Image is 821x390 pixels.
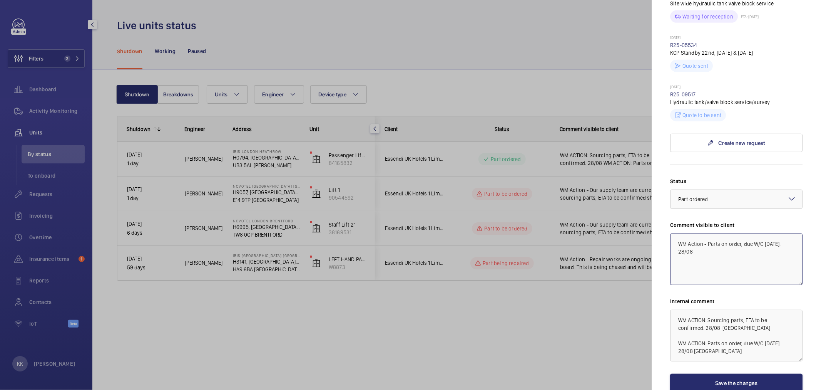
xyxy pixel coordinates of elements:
[670,134,803,152] a: Create new request
[670,177,803,185] label: Status
[682,111,721,119] p: Quote to be sent
[670,35,803,41] p: [DATE]
[670,91,696,97] a: R25-09517
[678,196,708,202] span: Part ordered
[670,84,803,91] p: [DATE]
[682,62,708,70] p: Quote sent
[738,14,759,19] p: ETA: [DATE]
[670,42,697,48] a: R25-05534
[670,298,803,305] label: Internal comment
[670,98,803,106] p: Hydraulic tank/valve block service/survey
[670,221,803,229] label: Comment visible to client
[682,13,733,20] p: Waiting for reception
[670,49,803,57] p: KCP Standby 22nd, [DATE] & [DATE]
